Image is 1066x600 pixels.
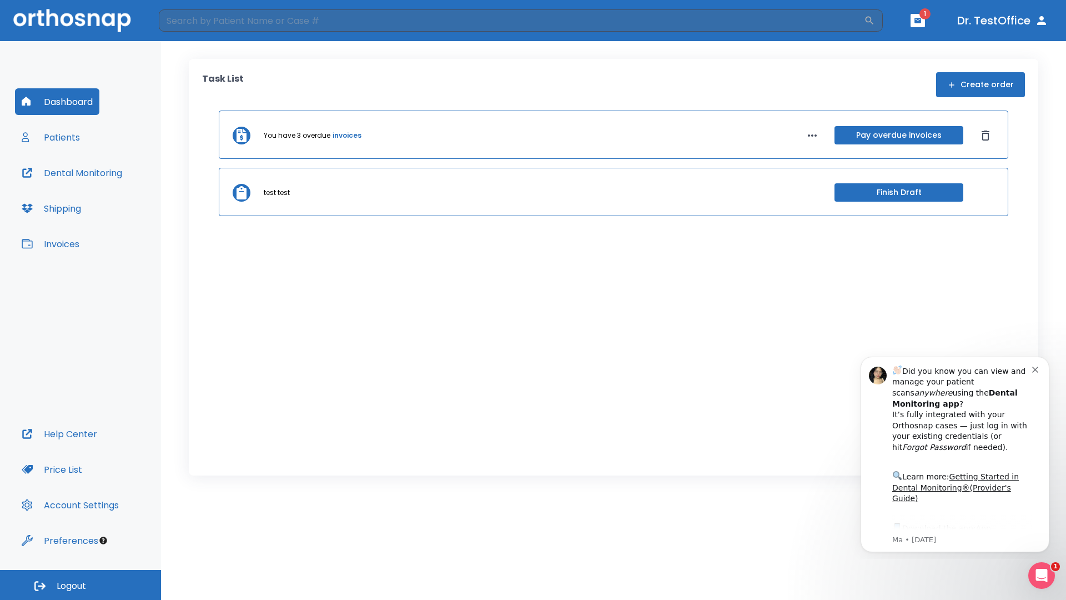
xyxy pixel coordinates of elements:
[977,127,994,144] button: Dismiss
[57,580,86,592] span: Logout
[834,183,963,202] button: Finish Draft
[844,347,1066,559] iframe: Intercom notifications message
[15,231,86,257] button: Invoices
[1028,562,1055,589] iframe: Intercom live chat
[15,88,99,115] button: Dashboard
[264,131,330,141] p: You have 3 overdue
[264,188,290,198] p: test test
[919,8,931,19] span: 1
[15,421,104,447] button: Help Center
[48,188,188,198] p: Message from Ma, sent 7w ago
[15,159,129,186] button: Dental Monitoring
[13,9,131,32] img: Orthosnap
[48,177,147,197] a: App Store
[15,456,89,483] button: Price List
[15,195,88,222] button: Shipping
[1051,562,1060,571] span: 1
[188,17,197,26] button: Dismiss notification
[15,124,87,151] button: Patients
[953,11,1053,31] button: Dr. TestOffice
[48,174,188,231] div: Download the app: | ​ Let us know if you need help getting started!
[333,131,361,141] a: invoices
[15,527,105,554] button: Preferences
[936,72,1025,97] button: Create order
[834,126,963,144] button: Pay overdue invoices
[159,9,864,32] input: Search by Patient Name or Case #
[98,536,108,546] div: Tooltip anchor
[15,492,125,518] button: Account Settings
[202,72,244,97] p: Task List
